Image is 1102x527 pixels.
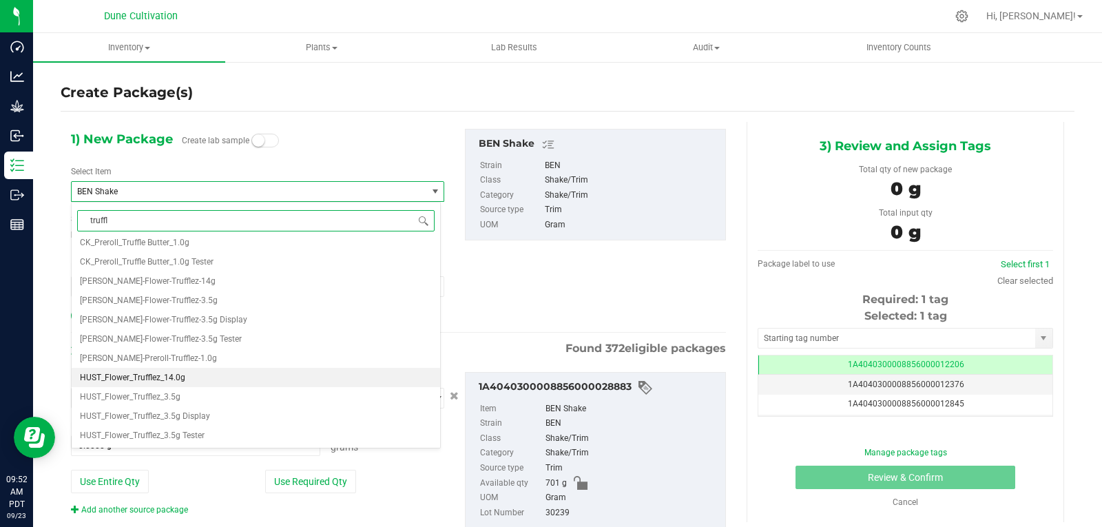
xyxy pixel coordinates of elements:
div: Gram [545,490,718,506]
span: Selected: 1 tag [864,309,947,322]
label: Category [480,188,542,203]
div: Shake/Trim [545,173,718,188]
label: UOM [480,218,542,233]
span: Grams [331,442,358,453]
span: 1) New Package [71,129,173,149]
button: Cancel button [446,386,463,406]
a: Manage package tags [864,448,947,457]
span: select [1035,329,1052,348]
span: Total qty of new package [859,165,952,174]
button: Review & Confirm [796,466,1015,489]
div: Shake/Trim [545,446,718,461]
div: 30239 [545,506,718,521]
div: Trim [545,203,718,218]
span: Dune Cultivation [104,10,178,22]
a: Plants [225,33,417,62]
span: 1A4040300008856000012845 [848,399,964,409]
label: Available qty [480,476,543,491]
div: Gram [545,218,718,233]
span: 0 g [891,178,921,200]
label: Category [480,446,543,461]
span: BEN Shake [77,187,407,196]
label: Class [480,173,542,188]
span: Audit [611,41,802,54]
label: Select Item [71,165,112,178]
a: Select first 1 [1001,259,1050,269]
button: Use Entire Qty [71,470,149,493]
label: Source type [480,203,542,218]
button: Use Required Qty [265,470,356,493]
div: BEN [545,416,718,431]
span: 1A4040300008856000012206 [848,360,964,369]
span: Plants [226,41,417,54]
a: Inventory Counts [802,33,995,62]
span: Package label to use [758,259,835,269]
span: Lab Results [472,41,556,54]
inline-svg: Outbound [10,188,24,202]
label: Lot Number [480,506,543,521]
iframe: Resource center [14,417,55,458]
div: BEN Shake [545,402,718,417]
inline-svg: Reports [10,218,24,231]
span: Total input qty [879,208,933,218]
div: Manage settings [953,10,970,23]
span: Inventory Counts [848,41,950,54]
label: Source type [480,461,543,476]
span: Hi, [PERSON_NAME]! [986,10,1076,21]
div: Shake/Trim [545,431,718,446]
a: Audit [610,33,802,62]
div: BEN Shake [479,136,718,153]
div: Trim [545,461,718,476]
span: 1A4040300008856000012376 [848,380,964,389]
label: Strain [480,158,542,174]
a: Add another source package [71,505,188,515]
div: BEN [545,158,718,174]
a: Clear selected [997,276,1053,286]
inline-svg: Analytics [10,70,24,83]
a: Lab Results [418,33,610,62]
inline-svg: Grow [10,99,24,113]
span: Required: 1 tag [862,293,948,306]
input: Starting tag number [758,329,1035,348]
label: Item [480,402,543,417]
span: 701 g [545,476,567,491]
label: Class [480,431,543,446]
span: 0 g [891,221,921,243]
inline-svg: Inventory [10,158,24,172]
inline-svg: Dashboard [10,40,24,54]
p: 09:52 AM PDT [6,473,27,510]
span: 3) Review and Assign Tags [820,136,991,156]
a: Cancel [893,497,918,507]
label: Strain [480,416,543,431]
span: Found eligible packages [565,340,726,357]
div: Shake/Trim [545,188,718,203]
label: Create lab sample [182,130,249,151]
h4: Create Package(s) [61,83,193,103]
div: 1A4040300008856000028883 [479,380,718,396]
inline-svg: Inbound [10,129,24,143]
span: select [426,182,444,201]
span: Inventory [33,41,225,54]
a: Inventory [33,33,225,62]
span: 372 [605,342,625,355]
p: 09/23 [6,510,27,521]
label: UOM [480,490,543,506]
